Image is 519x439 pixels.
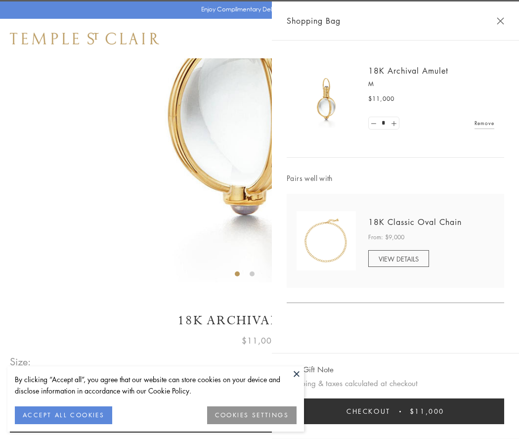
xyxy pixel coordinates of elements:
[368,250,429,267] a: VIEW DETAILS
[368,94,394,104] span: $11,000
[410,406,444,417] span: $11,000
[389,117,398,130] a: Set quantity to 2
[10,312,509,329] h1: 18K Archival Amulet
[297,69,356,129] img: 18K Archival Amulet
[368,65,448,76] a: 18K Archival Amulet
[475,118,494,129] a: Remove
[201,4,313,14] p: Enjoy Complimentary Delivery & Returns
[379,254,419,263] span: VIEW DETAILS
[287,377,504,390] p: Shipping & taxes calculated at checkout
[368,232,404,242] span: From: $9,000
[15,406,112,424] button: ACCEPT ALL COOKIES
[368,79,494,89] p: M
[287,173,504,184] span: Pairs well with
[15,374,297,396] div: By clicking “Accept all”, you agree that our website can store cookies on your device and disclos...
[368,217,462,227] a: 18K Classic Oval Chain
[497,17,504,25] button: Close Shopping Bag
[297,211,356,270] img: N88865-OV18
[207,406,297,424] button: COOKIES SETTINGS
[287,14,341,27] span: Shopping Bag
[287,398,504,424] button: Checkout $11,000
[10,33,159,44] img: Temple St. Clair
[10,353,32,370] span: Size:
[287,363,334,376] button: Add Gift Note
[242,334,277,347] span: $11,000
[346,406,390,417] span: Checkout
[369,117,379,130] a: Set quantity to 0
